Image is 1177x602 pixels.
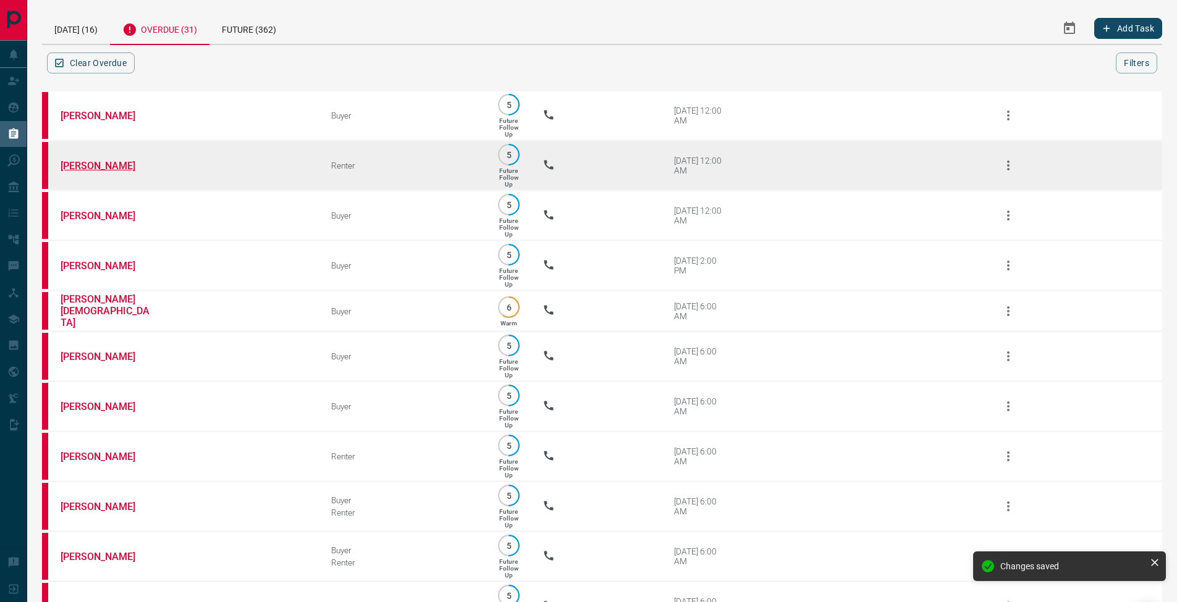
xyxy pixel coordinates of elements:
p: Future Follow Up [499,508,518,529]
div: Renter [331,508,475,517]
p: Future Follow Up [499,167,518,188]
a: [PERSON_NAME] [61,451,153,462]
div: [DATE] 12:00 AM [674,106,727,125]
div: [DATE] 6:00 AM [674,446,727,466]
div: Renter [331,161,475,170]
div: [DATE] 6:00 AM [674,396,727,416]
p: Future Follow Up [499,117,518,138]
p: Future Follow Up [499,217,518,238]
a: [PERSON_NAME] [61,210,153,222]
div: [DATE] 12:00 AM [674,156,727,175]
div: Buyer [331,306,475,316]
button: Add Task [1094,18,1162,39]
p: 5 [504,491,513,500]
a: [PERSON_NAME] [61,501,153,512]
div: Buyer [331,495,475,505]
a: [PERSON_NAME] [61,160,153,172]
div: property.ca [42,333,48,380]
p: 5 [504,150,513,159]
div: [DATE] (16) [42,12,110,44]
p: Future Follow Up [499,267,518,288]
div: Overdue (31) [110,12,209,45]
div: Changes saved [1000,561,1145,571]
div: property.ca [42,92,48,139]
p: 5 [504,591,513,600]
div: Buyer [331,545,475,555]
button: Select Date Range [1055,14,1084,43]
a: [PERSON_NAME] [61,260,153,272]
div: property.ca [42,433,48,480]
div: [DATE] 6:00 AM [674,546,727,566]
a: [PERSON_NAME][DEMOGRAPHIC_DATA] [61,293,153,328]
div: property.ca [42,292,48,330]
div: property.ca [42,242,48,289]
p: Warm [500,320,517,327]
p: 5 [504,100,513,109]
div: [DATE] 6:00 AM [674,496,727,516]
div: [DATE] 6:00 AM [674,346,727,366]
p: 5 [504,391,513,400]
button: Clear Overdue [47,52,135,73]
p: Future Follow Up [499,358,518,378]
a: [PERSON_NAME] [61,351,153,362]
a: [PERSON_NAME] [61,551,153,562]
div: property.ca [42,533,48,580]
p: 5 [504,541,513,550]
p: Future Follow Up [499,558,518,579]
div: property.ca [42,192,48,239]
div: [DATE] 12:00 AM [674,206,727,225]
p: 5 [504,341,513,350]
p: Future Follow Up [499,408,518,429]
button: Filters [1116,52,1157,73]
div: property.ca [42,383,48,430]
p: 6 [504,303,513,312]
p: Future Follow Up [499,458,518,479]
div: property.ca [42,142,48,189]
a: [PERSON_NAME] [61,110,153,122]
div: [DATE] 6:00 AM [674,301,727,321]
div: Renter [331,558,475,567]
a: [PERSON_NAME] [61,401,153,412]
div: [DATE] 2:00 PM [674,256,727,275]
p: 5 [504,250,513,259]
div: property.ca [42,483,48,530]
div: Future (362) [209,12,289,44]
div: Renter [331,451,475,461]
div: Buyer [331,401,475,411]
div: Buyer [331,261,475,270]
div: Buyer [331,351,475,361]
div: Buyer [331,211,475,220]
p: 5 [504,441,513,450]
p: 5 [504,200,513,209]
div: Buyer [331,111,475,120]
